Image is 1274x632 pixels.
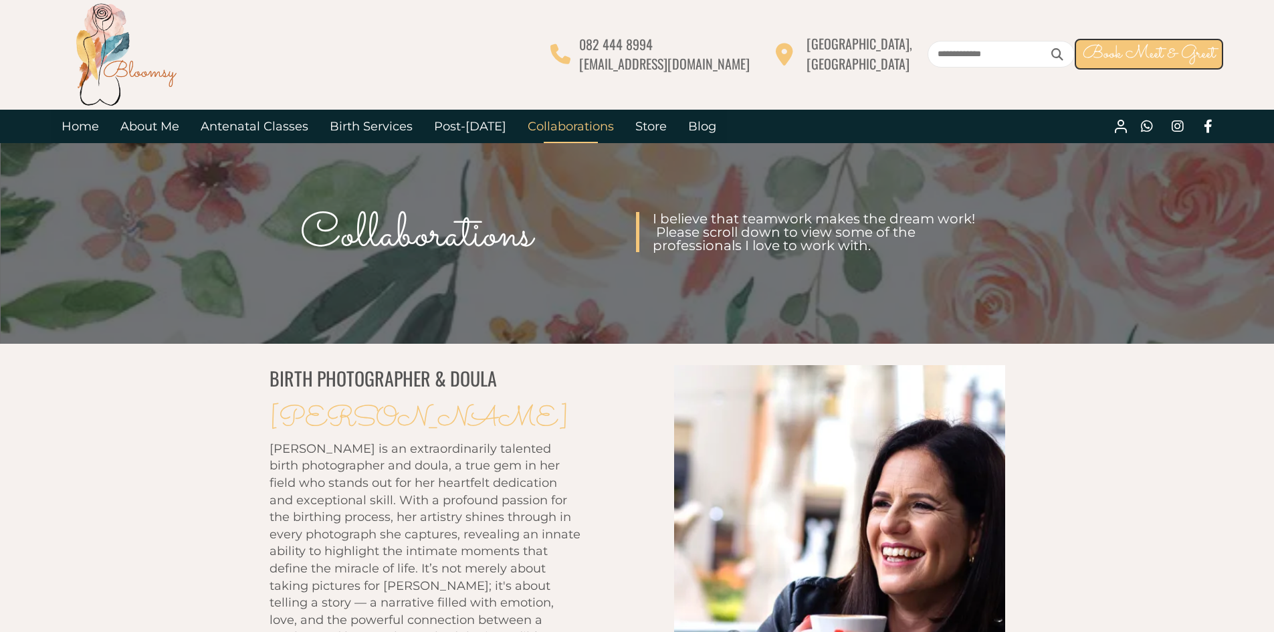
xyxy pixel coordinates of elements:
span: [PERSON_NAME] [270,399,568,440]
span: Book Meet & Greet [1083,41,1215,67]
a: Post-[DATE] [423,110,517,143]
span: BIRTH PHOTOGRAPHER & DOULA [270,364,497,392]
span: [GEOGRAPHIC_DATA], [807,33,912,54]
span: [EMAIL_ADDRESS][DOMAIN_NAME] [579,54,750,74]
span: I believe that teamwork makes the dream work! Please scroll down to view some of the professional... [653,211,978,253]
span: [GEOGRAPHIC_DATA] [807,54,910,74]
a: Home [51,110,110,143]
a: Birth Services [319,110,423,143]
a: About Me [110,110,190,143]
span: 082 444 8994 [579,34,653,54]
a: Book Meet & Greet [1075,39,1223,70]
a: Collaborations [517,110,625,143]
a: Blog [677,110,727,143]
img: Bloomsy [72,1,179,108]
a: Store [625,110,677,143]
a: Antenatal Classes [190,110,319,143]
span: Collaborations [300,201,532,271]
